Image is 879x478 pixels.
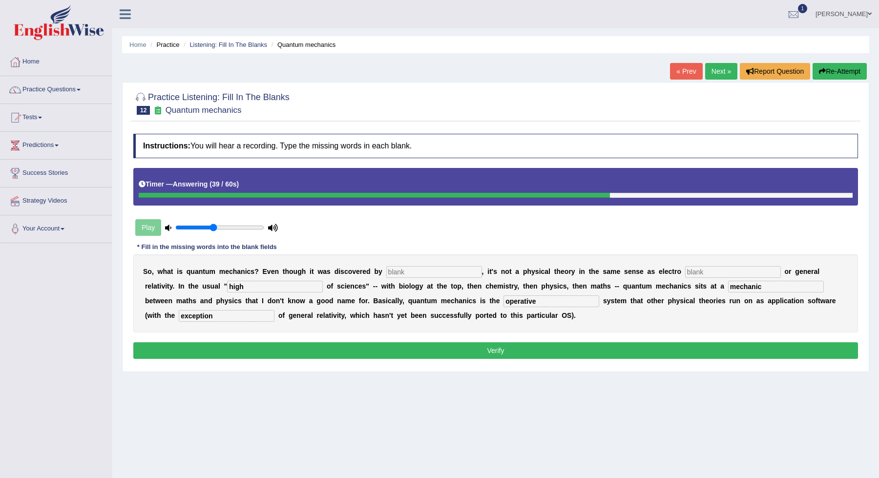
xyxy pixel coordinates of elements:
b: c [668,268,672,275]
b: t [431,282,433,290]
b: d [366,268,371,275]
b: l [409,282,411,290]
b: , [152,268,154,275]
b: t [523,282,525,290]
b: - [615,282,617,290]
b: c [541,268,545,275]
b: u [202,282,207,290]
b: l [663,268,665,275]
b: m [610,268,616,275]
b: e [494,282,498,290]
b: o [327,282,331,290]
b: - [375,282,377,290]
b: E [263,268,267,275]
b: a [631,282,635,290]
b: h [248,297,252,305]
a: Success Stories [0,160,112,184]
b: e [165,297,168,305]
b: i [579,268,581,275]
b: , [567,282,569,290]
b: w [155,297,161,305]
b: u [210,282,215,290]
b: y [514,282,518,290]
b: y [549,282,553,290]
b: m [591,282,597,290]
b: r [789,268,791,275]
button: Report Question [740,63,810,80]
b: e [161,297,165,305]
div: * Fill in the missing words into the blank fields [133,242,281,251]
b: t [589,268,591,275]
a: Home [0,48,112,73]
b: o [565,268,569,275]
b: s [228,297,232,305]
b: o [147,268,152,275]
b: n [501,268,505,275]
b: , [482,268,484,275]
a: Home [129,41,146,48]
b: t [312,268,314,275]
b: m [656,282,662,290]
b: Instructions: [143,142,190,150]
b: t [467,282,470,290]
a: Listening: Fill In The Blanks [189,41,267,48]
b: s [362,282,366,290]
b: q [623,282,628,290]
b: c [666,282,670,290]
b: e [628,268,632,275]
b: n [274,268,279,275]
b: s [553,282,557,290]
b: - [617,282,619,290]
b: h [163,268,167,275]
b: i [310,268,312,275]
b: e [358,282,362,290]
b: i [232,297,234,305]
b: t [171,268,173,275]
b: h [190,282,195,290]
b: i [403,282,405,290]
b: i [245,268,247,275]
b: e [807,268,811,275]
b: c [684,282,688,290]
b: e [579,282,583,290]
b: c [247,268,251,275]
b: a [214,282,218,290]
b: i [557,282,559,290]
b: u [293,268,298,275]
b: i [345,282,347,290]
b: a [720,282,724,290]
b: y [378,268,382,275]
b: u [190,268,195,275]
b: p [458,282,462,290]
b: a [252,297,256,305]
b: h [556,268,561,275]
b: t [203,268,205,275]
b: q [187,268,191,275]
b: r [568,268,571,275]
b: o [272,297,276,305]
b: u [642,282,646,290]
b: e [595,268,599,275]
b: e [640,268,644,275]
b: h [233,268,237,275]
b: m [219,268,225,275]
b: g [297,268,302,275]
b: t [167,282,169,290]
b: s [636,268,640,275]
b: a [153,282,157,290]
b: i [503,282,505,290]
b: w [317,268,323,275]
b: g [316,297,321,305]
b: n [632,268,636,275]
b: w [300,297,305,305]
b: n [180,282,185,290]
b: a [182,297,186,305]
b: v [267,268,271,275]
b: o [321,297,325,305]
b: ? [254,268,259,275]
b: h [302,268,306,275]
b: o [505,268,509,275]
a: Practice Questions [0,76,112,101]
b: I [262,297,264,305]
b: e [195,282,199,290]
